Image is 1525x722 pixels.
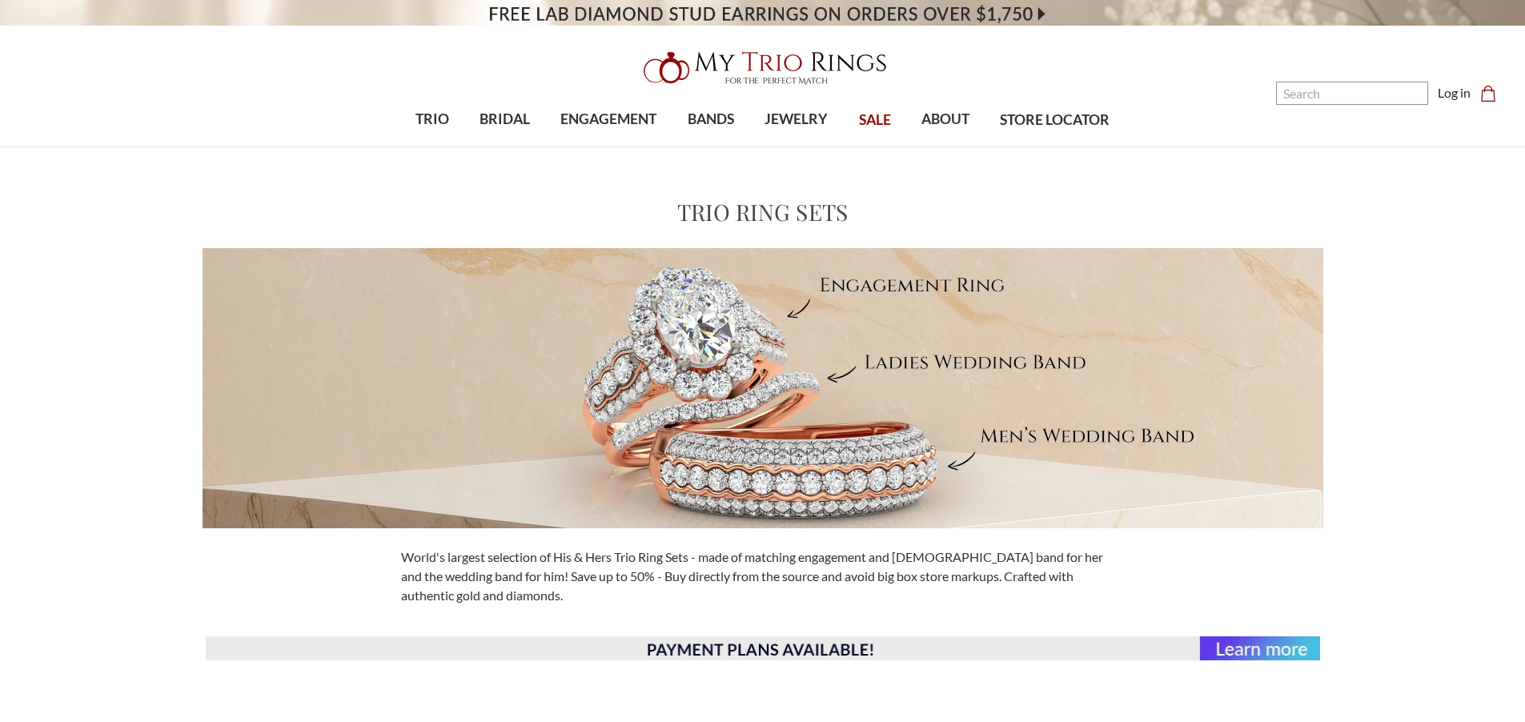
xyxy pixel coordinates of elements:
[1276,82,1428,105] input: Search
[1480,83,1506,102] a: Cart with 0 items
[985,94,1125,146] a: STORE LOCATOR
[442,42,1082,94] a: My Trio Rings
[765,109,828,130] span: JEWELRY
[677,195,849,229] h1: Trio Ring Sets
[391,548,1134,605] div: World's largest selection of His & Hers Trio Ring Sets - made of matching engagement and [DEMOGRA...
[937,146,953,147] button: submenu toggle
[749,94,843,146] a: JEWELRY
[400,94,464,146] a: TRIO
[1000,110,1110,130] span: STORE LOCATOR
[415,109,449,130] span: TRIO
[203,248,1323,528] img: Meet Your Perfect Match MyTrioRings
[560,109,656,130] span: ENGAGEMENT
[672,94,749,146] a: BANDS
[600,146,616,147] button: submenu toggle
[789,146,805,147] button: submenu toggle
[843,94,905,146] a: SALE
[1438,83,1471,102] a: Log in
[480,109,530,130] span: BRIDAL
[1480,86,1496,102] svg: cart.cart_preview
[703,146,719,147] button: submenu toggle
[424,146,440,147] button: submenu toggle
[906,94,985,146] a: ABOUT
[921,109,969,130] span: ABOUT
[688,109,734,130] span: BANDS
[545,94,672,146] a: ENGAGEMENT
[859,110,891,130] span: SALE
[635,42,891,94] img: My Trio Rings
[497,146,513,147] button: submenu toggle
[464,94,545,146] a: BRIDAL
